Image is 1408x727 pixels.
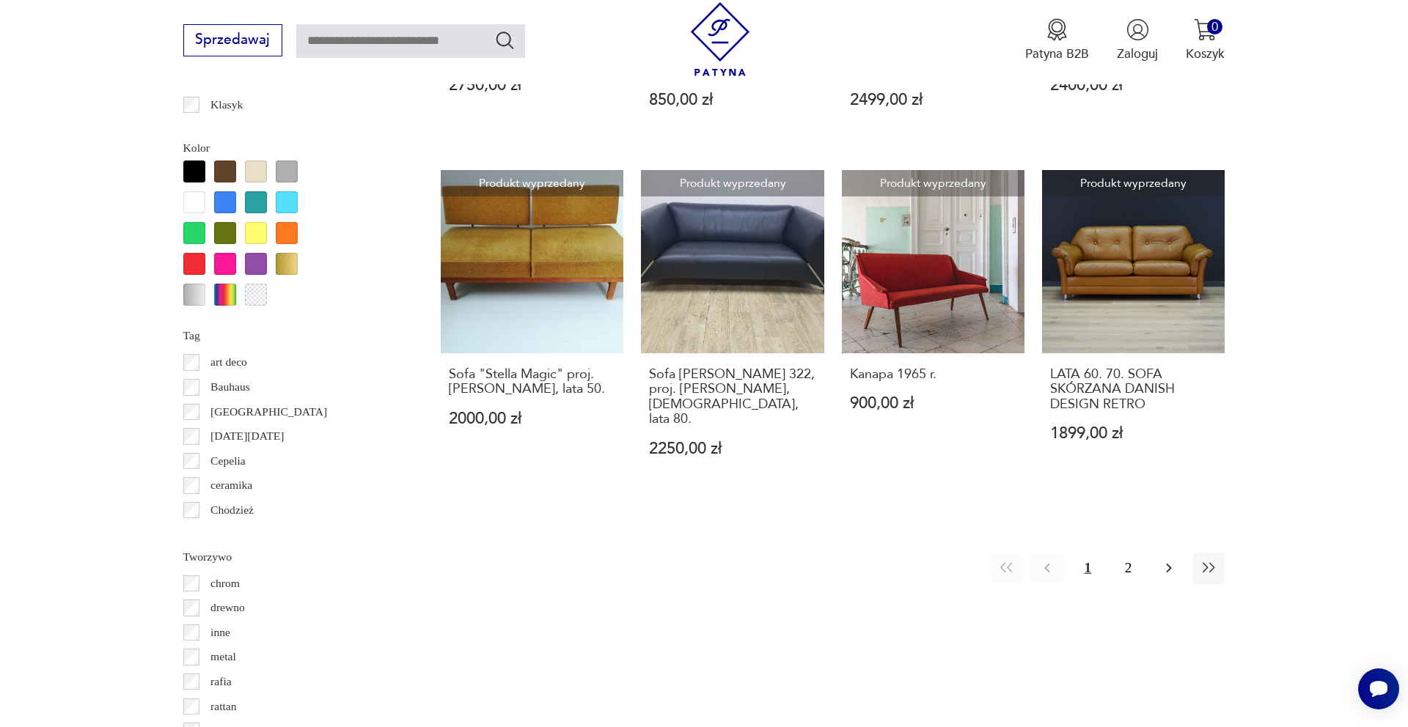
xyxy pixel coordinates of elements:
[183,547,399,567] p: Tworzywo
[183,24,282,56] button: Sprzedawaj
[1194,18,1217,41] img: Ikona koszyka
[1025,45,1089,62] p: Patyna B2B
[449,411,616,427] p: 2000,00 zł
[210,647,236,666] p: metal
[183,139,399,158] p: Kolor
[210,501,254,520] p: Chodzież
[683,2,758,76] img: Patyna - sklep z meblami i dekoracjami vintage
[1050,78,1217,93] p: 2400,00 zł
[494,29,516,51] button: Szukaj
[210,697,237,716] p: rattan
[449,78,616,93] p: 2750,00 zł
[210,402,327,421] p: [GEOGRAPHIC_DATA]
[1112,553,1144,584] button: 2
[210,476,252,495] p: ceramika
[441,170,623,490] a: Produkt wyprzedanySofa "Stella Magic" proj. W. Knoll, lata 50.Sofa "Stella Magic" proj. [PERSON_N...
[1072,553,1104,584] button: 1
[1050,426,1217,441] p: 1899,00 zł
[1186,18,1225,62] button: 0Koszyk
[210,451,246,470] p: Cepelia
[1186,45,1225,62] p: Koszyk
[183,35,282,47] a: Sprzedawaj
[210,525,252,545] p: Ćmielów
[183,326,399,345] p: Tag
[210,672,232,691] p: rafia
[1046,18,1068,41] img: Ikona medalu
[1117,18,1158,62] button: Zaloguj
[210,377,250,396] p: Bauhaus
[449,367,616,397] h3: Sofa "Stella Magic" proj. [PERSON_NAME], lata 50.
[1050,367,1217,412] h3: LATA 60. 70. SOFA SKÓRZANA DANISH DESIGN RETRO
[210,353,247,372] p: art deco
[850,367,1017,382] h3: Kanapa 1965 r.
[649,441,816,457] p: 2250,00 zł
[210,623,230,642] p: inne
[649,367,816,427] h3: Sofa [PERSON_NAME] 322, proj. [PERSON_NAME], [DEMOGRAPHIC_DATA], lata 80.
[641,170,824,490] a: Produkt wyprzedanySofa Rolf Benz 322, proj. Anita Schmidt, Niemcy, lata 80.Sofa [PERSON_NAME] 322...
[1025,18,1089,62] a: Ikona medaluPatyna B2B
[1042,170,1225,490] a: Produkt wyprzedanyLATA 60. 70. SOFA SKÓRZANA DANISH DESIGN RETROLATA 60. 70. SOFA SKÓRZANA DANISH...
[210,574,240,593] p: chrom
[1207,19,1222,34] div: 0
[850,92,1017,108] p: 2499,00 zł
[1358,668,1399,709] iframe: Smartsupp widget button
[1117,45,1158,62] p: Zaloguj
[210,427,284,446] p: [DATE][DATE]
[1126,18,1149,41] img: Ikonka użytkownika
[1025,18,1089,62] button: Patyna B2B
[210,598,245,617] p: drewno
[842,170,1024,490] a: Produkt wyprzedanyKanapa 1965 r.Kanapa 1965 r.900,00 zł
[649,92,816,108] p: 850,00 zł
[850,396,1017,411] p: 900,00 zł
[210,95,243,114] p: Klasyk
